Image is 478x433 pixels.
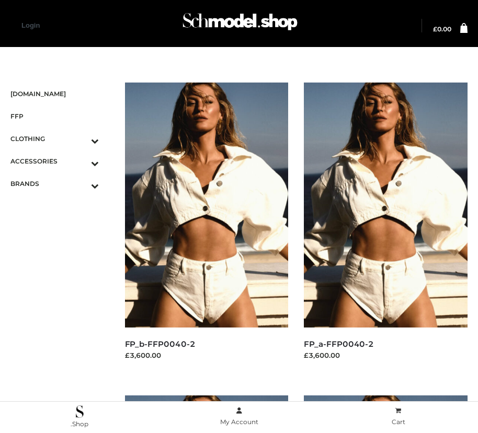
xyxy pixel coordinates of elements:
[433,25,437,33] span: £
[178,9,300,43] a: Schmodel Admin 964
[10,83,99,105] a: [DOMAIN_NAME]
[304,339,374,349] a: FP_a-FFP0040-2
[62,172,99,195] button: Toggle Submenu
[76,405,84,418] img: .Shop
[62,127,99,150] button: Toggle Submenu
[318,405,478,428] a: Cart
[10,178,99,190] span: BRANDS
[392,418,405,426] span: Cart
[433,26,451,32] a: £0.00
[10,133,99,145] span: CLOTHING
[10,110,99,122] span: FFP
[125,339,196,349] a: FP_b-FFP0040-2
[10,88,99,100] span: [DOMAIN_NAME]
[433,25,451,33] bdi: 0.00
[21,21,40,29] a: Login
[10,172,99,195] a: BRANDSToggle Submenu
[62,150,99,172] button: Toggle Submenu
[71,420,88,428] span: .Shop
[220,418,258,426] span: My Account
[10,155,99,167] span: ACCESSORIES
[125,350,289,360] div: £3,600.00
[304,350,468,360] div: £3,600.00
[10,150,99,172] a: ACCESSORIESToggle Submenu
[10,105,99,127] a: FFP
[10,127,99,150] a: CLOTHINGToggle Submenu
[160,405,319,428] a: My Account
[180,6,300,43] img: Schmodel Admin 964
